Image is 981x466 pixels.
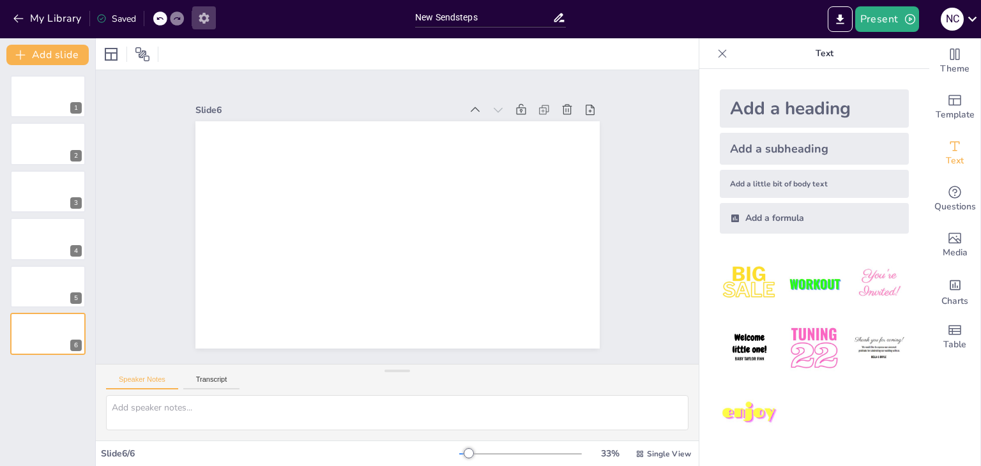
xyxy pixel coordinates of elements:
[70,150,82,162] div: 2
[934,200,976,214] span: Questions
[135,47,150,62] span: Position
[720,170,909,198] div: Add a little bit of body text
[10,218,86,260] div: 4
[929,130,980,176] div: Add text boxes
[10,313,86,355] div: 6
[828,6,853,32] button: Export to PowerPoint
[595,447,625,460] div: 33 %
[940,62,970,76] span: Theme
[849,319,909,378] img: 6.jpeg
[929,268,980,314] div: Add charts and graphs
[784,319,844,378] img: 5.jpeg
[720,254,779,313] img: 1.jpeg
[720,89,909,128] div: Add a heading
[70,197,82,209] div: 3
[70,102,82,114] div: 1
[941,8,964,31] div: N C
[720,203,909,234] div: Add a formula
[183,375,240,389] button: Transcript
[943,246,968,260] span: Media
[733,38,916,69] p: Text
[10,170,86,213] div: 3
[10,123,86,165] div: 2
[720,384,779,443] img: 7.jpeg
[855,6,919,32] button: Present
[929,84,980,130] div: Add ready made slides
[273,18,510,162] div: Slide 6
[929,176,980,222] div: Get real-time input from your audience
[101,447,459,460] div: Slide 6 / 6
[101,44,121,64] div: Layout
[720,319,779,378] img: 4.jpeg
[929,314,980,360] div: Add a table
[10,75,86,117] div: 1
[10,266,86,308] div: 5
[647,449,691,459] span: Single View
[6,45,89,65] button: Add slide
[720,133,909,165] div: Add a subheading
[70,340,82,351] div: 6
[96,13,136,25] div: Saved
[784,254,844,313] img: 2.jpeg
[941,6,964,32] button: N C
[943,338,966,352] span: Table
[70,292,82,304] div: 5
[10,8,87,29] button: My Library
[929,38,980,84] div: Change the overall theme
[415,8,552,27] input: Insert title
[936,108,975,122] span: Template
[849,254,909,313] img: 3.jpeg
[70,245,82,257] div: 4
[946,154,964,168] span: Text
[106,375,178,389] button: Speaker Notes
[941,294,968,308] span: Charts
[929,222,980,268] div: Add images, graphics, shapes or video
